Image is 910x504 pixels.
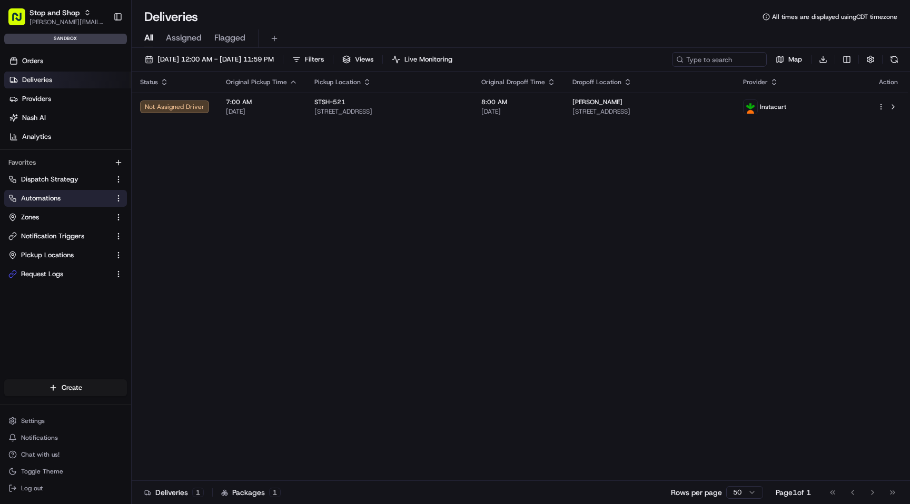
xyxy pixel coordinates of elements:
span: Knowledge Base [21,153,81,163]
span: Filters [305,55,324,64]
img: instacart_logo.png [744,100,757,114]
button: [DATE] 12:00 AM - [DATE] 11:59 PM [140,52,279,67]
a: Providers [4,90,131,107]
span: Notifications [21,434,58,442]
span: [DATE] 12:00 AM - [DATE] 11:59 PM [157,55,274,64]
span: Log out [21,484,43,492]
input: Clear [27,68,174,79]
div: We're available if you need us! [36,111,133,119]
button: Stop and Shop [29,7,80,18]
span: Pickup Locations [21,250,74,260]
button: Stop and Shop[PERSON_NAME][EMAIL_ADDRESS][DOMAIN_NAME] [4,4,109,29]
div: 1 [269,488,281,497]
a: Zones [8,213,110,222]
div: Action [877,78,899,86]
button: [PERSON_NAME][EMAIL_ADDRESS][DOMAIN_NAME] [29,18,105,26]
span: Chat with us! [21,450,60,459]
span: Live Monitoring [404,55,452,64]
a: Pickup Locations [8,250,110,260]
a: 💻API Documentation [85,148,173,167]
span: Zones [21,213,39,222]
div: Favorites [4,154,127,171]
button: Dispatch Strategy [4,171,127,188]
a: Request Logs [8,269,110,279]
button: Chat with us! [4,447,127,462]
span: Status [140,78,158,86]
span: All [144,32,153,44]
span: Views [355,55,373,64]
span: 8:00 AM [481,98,556,106]
button: Automations [4,190,127,207]
h1: Deliveries [144,8,198,25]
span: [DATE] [226,107,298,116]
span: 7:00 AM [226,98,298,106]
span: All times are displayed using CDT timezone [772,13,897,21]
button: Pickup Locations [4,247,127,264]
button: Toggle Theme [4,464,127,479]
span: Toggle Theme [21,467,63,476]
span: Assigned [166,32,202,44]
span: Request Logs [21,269,63,279]
button: Request Logs [4,266,127,283]
button: Live Monitoring [387,52,457,67]
div: Packages [221,487,281,498]
div: sandbox [4,34,127,44]
div: Page 1 of 1 [776,487,811,498]
div: Start new chat [36,100,173,111]
span: Flagged [214,32,245,44]
img: 1736555255976-a54dd68f-1ca7-489b-9aae-adbdc363a1c4 [11,100,29,119]
span: Dropoff Location [572,78,621,86]
span: Orders [22,56,43,66]
span: [STREET_ADDRESS] [572,107,726,116]
span: [STREET_ADDRESS] [314,107,464,116]
button: Map [771,52,807,67]
span: Instacart [760,103,786,111]
div: 1 [192,488,204,497]
img: Nash [11,11,32,32]
span: [DATE] [481,107,556,116]
span: Original Dropoff Time [481,78,545,86]
span: STSH-521 [314,98,345,106]
span: Nash AI [22,113,46,123]
button: Create [4,379,127,396]
p: Welcome 👋 [11,42,192,59]
button: Views [338,52,378,67]
button: Settings [4,414,127,428]
a: Orders [4,53,131,69]
span: Deliveries [22,75,52,85]
span: Analytics [22,132,51,142]
span: Pickup Location [314,78,361,86]
a: Deliveries [4,72,131,88]
a: Nash AI [4,109,131,126]
input: Type to search [672,52,767,67]
button: Log out [4,481,127,496]
p: Rows per page [671,487,722,498]
div: 💻 [89,154,97,162]
div: Deliveries [144,487,204,498]
a: Powered byPylon [74,178,127,186]
button: Notification Triggers [4,228,127,245]
button: Start new chat [179,104,192,116]
span: Provider [743,78,768,86]
button: Zones [4,209,127,226]
span: Pylon [105,178,127,186]
span: Map [788,55,802,64]
button: Refresh [887,52,902,67]
a: Automations [8,194,110,203]
span: Notification Triggers [21,231,84,241]
button: Filters [288,52,329,67]
span: Providers [22,94,51,104]
a: Dispatch Strategy [8,175,110,184]
span: [PERSON_NAME] [572,98,622,106]
span: Settings [21,417,45,425]
span: Create [62,383,82,392]
span: Original Pickup Time [226,78,287,86]
a: Notification Triggers [8,231,110,241]
a: 📗Knowledge Base [6,148,85,167]
div: 📗 [11,154,19,162]
span: Automations [21,194,61,203]
a: Analytics [4,128,131,145]
span: API Documentation [100,153,169,163]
